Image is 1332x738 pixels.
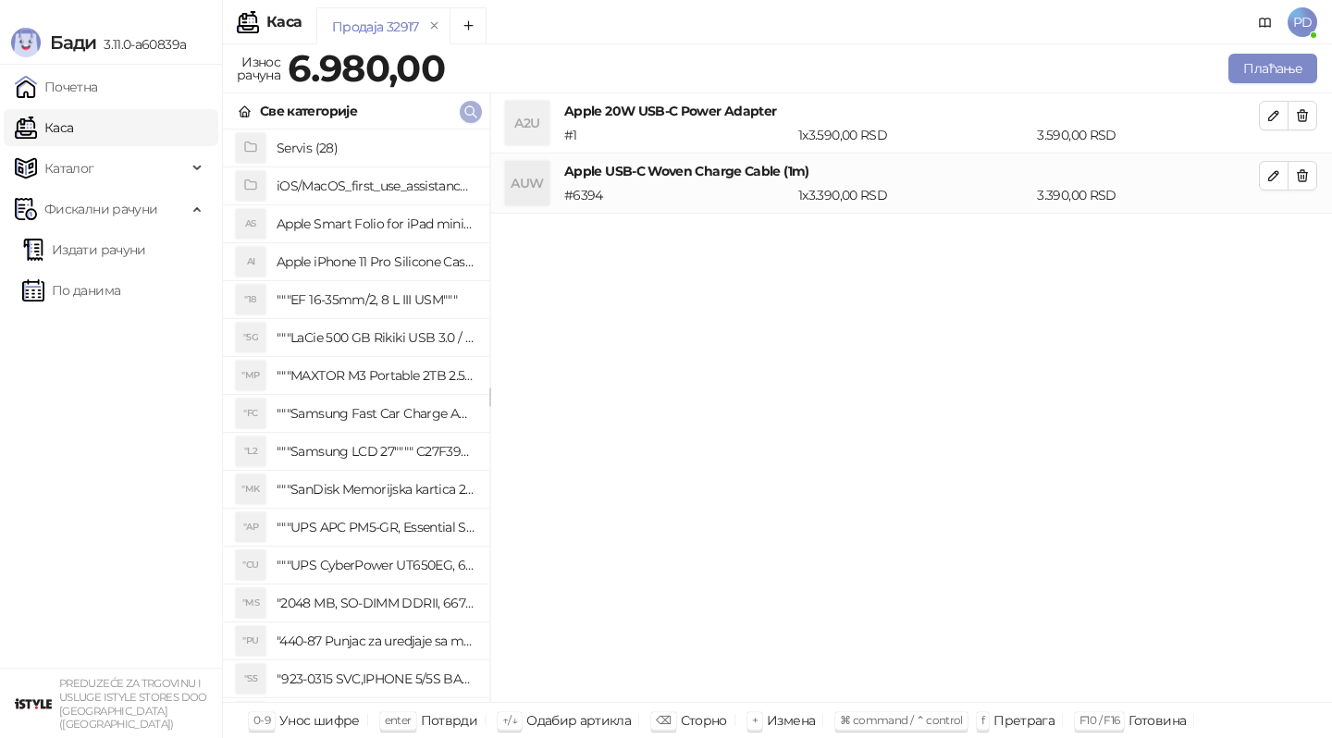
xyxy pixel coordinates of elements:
div: Готовина [1128,708,1186,732]
h4: Apple iPhone 11 Pro Silicone Case - Black [277,247,475,277]
h4: """EF 16-35mm/2, 8 L III USM""" [277,285,475,314]
span: Каталог [44,150,94,187]
a: Издати рачуни [22,231,146,268]
div: "MP [236,361,265,390]
div: 3.390,00 RSD [1033,185,1263,205]
div: Сторно [681,708,727,732]
h4: Apple USB-C Woven Charge Cable (1m) [564,161,1259,181]
div: Продаја 32917 [332,17,419,37]
div: "CU [236,550,265,580]
strong: 6.980,00 [288,45,445,91]
div: grid [223,129,489,702]
div: Износ рачуна [233,50,284,87]
h4: Servis (28) [277,133,475,163]
div: "18 [236,285,265,314]
button: Add tab [450,7,487,44]
div: A2U [505,101,549,145]
div: # 6394 [561,185,795,205]
a: Документација [1251,7,1280,37]
div: Унос шифре [279,708,360,732]
h4: """Samsung Fast Car Charge Adapter, brzi auto punja_, boja crna""" [277,399,475,428]
span: Фискални рачуни [44,191,157,228]
div: Каса [266,15,302,30]
span: Бади [50,31,96,54]
div: Одабир артикла [526,708,631,732]
div: 1 x 3.590,00 RSD [795,125,1033,145]
h4: """MAXTOR M3 Portable 2TB 2.5"""" crni eksterni hard disk HX-M201TCB/GM""" [277,361,475,390]
div: # 1 [561,125,795,145]
h4: "2048 MB, SO-DIMM DDRII, 667 MHz, Napajanje 1,8 0,1 V, Latencija CL5" [277,588,475,618]
button: remove [423,18,447,34]
div: Измена [767,708,815,732]
span: ⌘ command / ⌃ control [840,713,963,727]
span: f [981,713,984,727]
div: "AP [236,512,265,542]
h4: """LaCie 500 GB Rikiki USB 3.0 / Ultra Compact & Resistant aluminum / USB 3.0 / 2.5""""""" [277,323,475,352]
div: AUW [505,161,549,205]
span: F10 / F16 [1079,713,1119,727]
h4: Apple 20W USB-C Power Adapter [564,101,1259,121]
div: Претрага [993,708,1054,732]
div: Потврди [421,708,478,732]
h4: Apple Smart Folio for iPad mini (A17 Pro) - Sage [277,209,475,239]
img: Logo [11,28,41,57]
span: enter [385,713,412,727]
div: "5G [236,323,265,352]
div: 1 x 3.390,00 RSD [795,185,1033,205]
span: + [752,713,758,727]
a: Каса [15,109,73,146]
a: По данима [22,272,120,309]
div: "FC [236,399,265,428]
h4: """UPS APC PM5-GR, Essential Surge Arrest,5 utic_nica""" [277,512,475,542]
span: ⌫ [656,713,671,727]
h4: "923-0315 SVC,IPHONE 5/5S BATTERY REMOVAL TRAY Držač za iPhone sa kojim se otvara display [277,664,475,694]
h4: iOS/MacOS_first_use_assistance (4) [277,171,475,201]
div: Све категорије [260,101,357,121]
h4: "440-87 Punjac za uredjaje sa micro USB portom 4/1, Stand." [277,626,475,656]
img: 64x64-companyLogo-77b92cf4-9946-4f36-9751-bf7bb5fd2c7d.png [15,685,52,722]
span: PD [1288,7,1317,37]
a: Почетна [15,68,98,105]
div: AI [236,247,265,277]
h4: """SanDisk Memorijska kartica 256GB microSDXC sa SD adapterom SDSQXA1-256G-GN6MA - Extreme PLUS, ... [277,474,475,504]
div: "L2 [236,437,265,466]
div: AS [236,209,265,239]
div: "MK [236,474,265,504]
div: "PU [236,626,265,656]
h4: """Samsung LCD 27"""" C27F390FHUXEN""" [277,437,475,466]
h4: """UPS CyberPower UT650EG, 650VA/360W , line-int., s_uko, desktop""" [277,550,475,580]
div: "MS [236,588,265,618]
button: Плаћање [1228,54,1317,83]
span: 0-9 [253,713,270,727]
span: 3.11.0-a60839a [96,36,186,53]
div: "S5 [236,664,265,694]
span: ↑/↓ [502,713,517,727]
small: PREDUZEĆE ZA TRGOVINU I USLUGE ISTYLE STORES DOO [GEOGRAPHIC_DATA] ([GEOGRAPHIC_DATA]) [59,677,207,731]
div: 3.590,00 RSD [1033,125,1263,145]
